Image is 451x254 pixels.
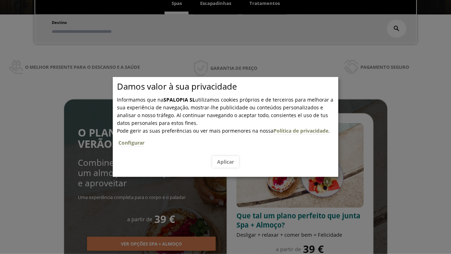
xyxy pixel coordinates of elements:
span: Informamos que na utilizamos cookies próprios e de terceiros para melhorar a sua experiência de n... [117,96,333,126]
a: Configurar [118,139,144,146]
p: Damos valor à sua privacidade [117,83,338,90]
a: Política de privacidade [273,127,328,134]
span: . [117,127,338,151]
span: Pode gerir as suas preferências ou ver mais pormenores na nossa [117,127,273,134]
button: Aplicar [212,156,239,168]
b: SPALOPIA SL [163,96,195,103]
